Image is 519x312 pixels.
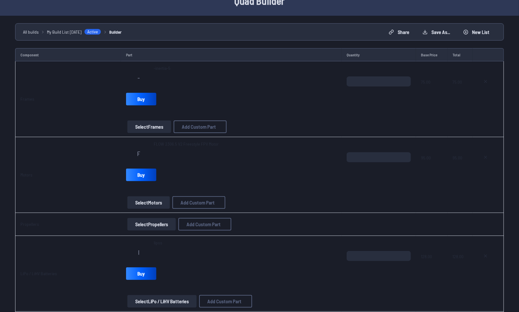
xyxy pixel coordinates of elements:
span: Add Custom Part [207,299,241,304]
span: 95.00 [453,152,468,182]
a: SelectMotors [126,196,171,209]
span: 75.00 [453,76,468,107]
a: Propellers [20,221,39,227]
td: Total [447,48,473,61]
span: My Build List [DATE] [47,29,82,35]
button: SelectPropellers [127,218,176,231]
span: F [137,150,140,157]
a: LiPo / LiHV Batteries [20,271,57,276]
a: SelectLiPo / LiHV Batteries [126,295,198,308]
span: 128.00 [421,251,442,281]
button: Add Custom Part [199,295,252,308]
td: Part [121,48,342,61]
span: -inertia-5 [154,65,170,71]
button: Add Custom Part [172,196,225,209]
td: Quantity [342,48,416,61]
a: SelectFrames [126,120,172,133]
button: SelectMotors [127,196,170,209]
button: Add Custom Part [174,120,227,133]
a: My Build List [DATE]Active [47,29,101,35]
a: Builder [109,29,122,35]
span: FLOW 2306.5 V2 Freestyle FPV Motor [154,141,219,147]
a: All builds [23,29,39,35]
a: Buy [126,93,156,105]
a: Buy [126,267,156,280]
button: SelectFrames [127,120,171,133]
span: 128.00 [453,251,468,281]
a: Frames [20,96,34,102]
span: 75.00 [421,76,442,107]
span: - [137,75,140,81]
span: lipos [154,240,162,246]
span: Add Custom Part [182,124,216,129]
span: Active [84,29,101,35]
td: Base Price [416,48,447,61]
a: SelectPropellers [126,218,177,231]
span: Add Custom Part [187,222,221,227]
a: Motors [20,172,32,177]
a: Buy [126,169,156,181]
span: 95.00 [421,152,442,182]
button: New List [458,27,495,37]
button: Add Custom Part [178,218,231,231]
span: Add Custom Part [181,200,215,205]
td: Component [15,48,121,61]
button: SelectLiPo / LiHV Batteries [127,295,197,308]
button: Share [383,27,415,37]
span: l [138,249,139,255]
button: Save as... [417,27,455,37]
